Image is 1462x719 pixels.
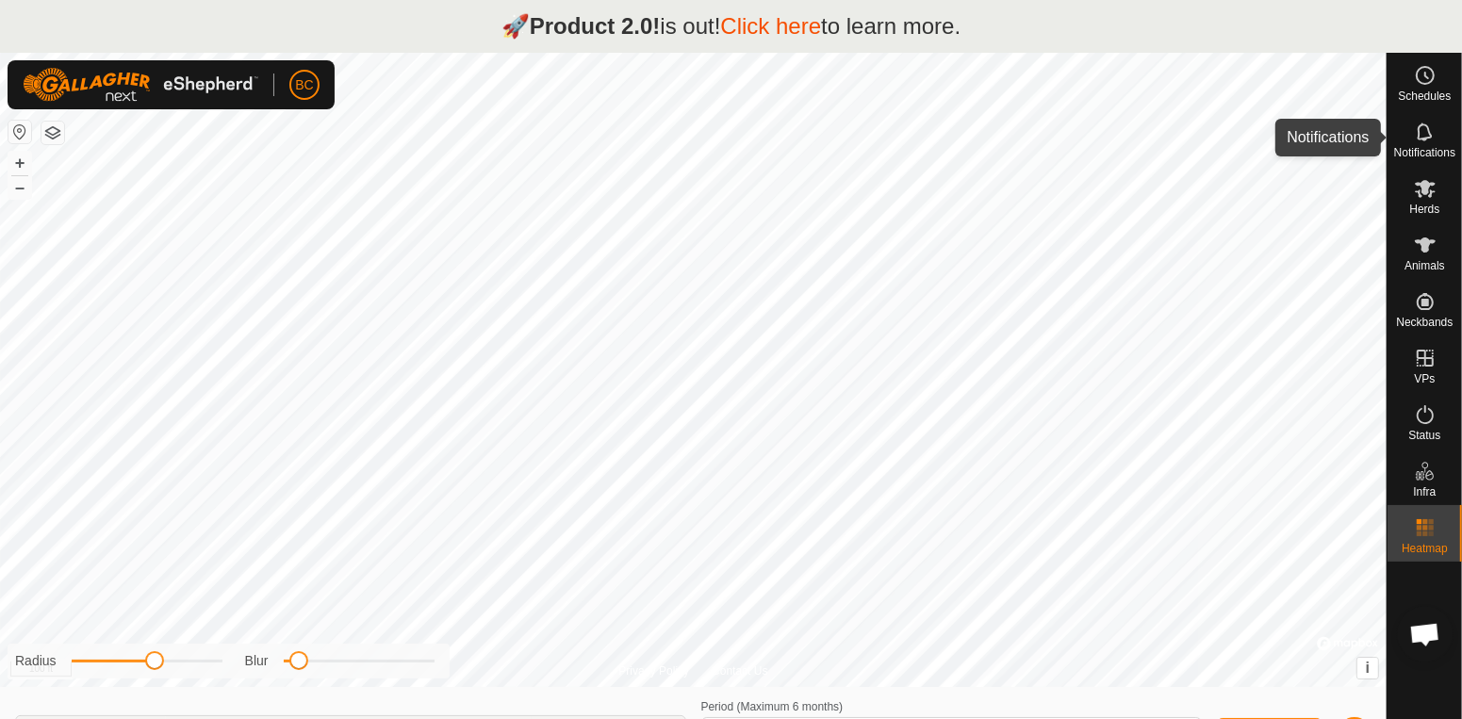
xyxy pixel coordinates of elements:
[41,122,64,144] button: Map Layers
[618,662,689,679] a: Privacy Policy
[1405,260,1445,271] span: Animals
[712,662,767,679] a: Contact Us
[1402,543,1448,554] span: Heatmap
[1413,486,1436,498] span: Infra
[1366,660,1370,676] span: i
[720,13,821,39] a: Click here
[23,68,258,102] img: Gallagher Logo
[1398,90,1451,102] span: Schedules
[501,9,961,43] p: 🚀 is out! to learn more.
[295,75,313,95] span: BC
[1357,658,1378,678] button: i
[1409,204,1439,215] span: Herds
[1396,317,1453,328] span: Neckbands
[15,651,57,671] label: Radius
[8,176,31,199] button: –
[701,700,844,713] label: Period (Maximum 6 months)
[1394,147,1455,158] span: Notifications
[1408,430,1440,441] span: Status
[1397,606,1454,662] div: Open chat
[1414,373,1435,384] span: VPs
[8,152,31,174] button: +
[245,651,269,671] label: Blur
[8,121,31,143] button: Reset Map
[530,13,661,39] strong: Product 2.0!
